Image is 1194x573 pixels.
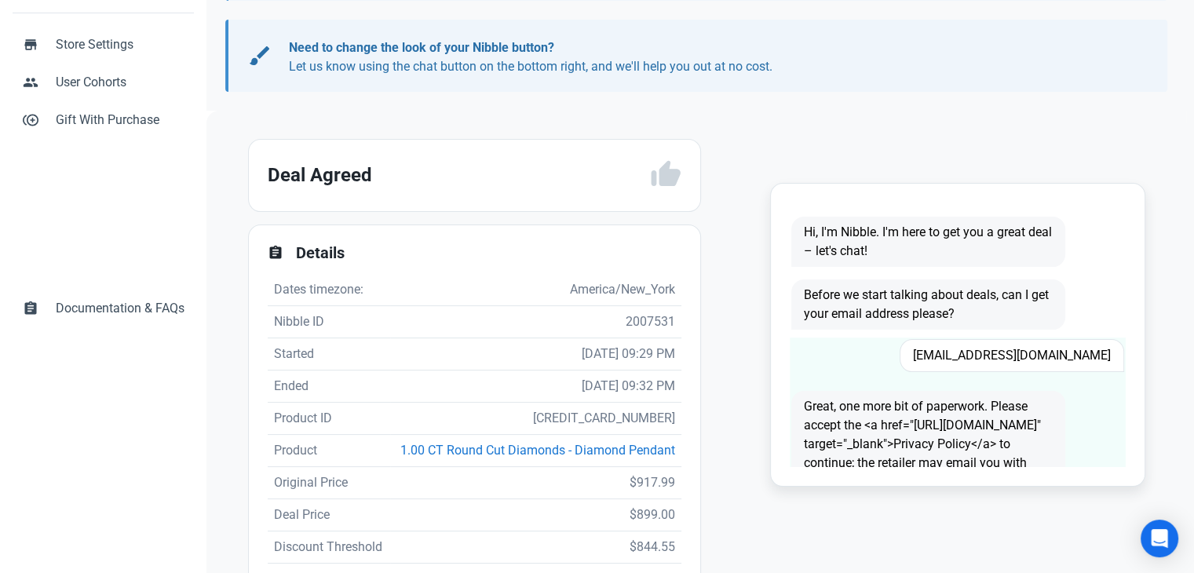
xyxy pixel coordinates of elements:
span: $844.55 [630,539,675,554]
h2: Details [296,244,681,262]
a: 1.00 CT Round Cut Diamonds - Diamond Pendant [400,443,675,458]
td: Product [268,435,390,467]
span: assignment [23,299,38,315]
td: Original Price [268,467,390,499]
span: Store Settings [56,35,184,54]
span: Hi, I'm Nibble. I'm here to get you a great deal – let's chat! [791,217,1065,267]
span: assignment [268,245,283,261]
td: Nibble ID [268,306,390,338]
td: [CREDIT_CARD_NUMBER] [390,403,681,435]
a: storeStore Settings [13,26,194,64]
span: store [23,35,38,51]
a: control_point_duplicateGift With Purchase [13,101,194,139]
span: $899.00 [630,507,675,522]
td: 2007531 [390,306,681,338]
p: Let us know using the chat button on the bottom right, and we'll help you out at no cost. [289,38,1133,76]
td: Product ID [268,403,390,435]
span: Gift With Purchase [56,111,184,130]
span: thumb_up [650,159,681,190]
span: brush [247,43,272,68]
td: [DATE] 09:32 PM [390,370,681,403]
span: Documentation & FAQs [56,299,184,318]
td: [DATE] 09:29 PM [390,338,681,370]
span: Great, one more bit of paperwork. Please accept the <a href="[URL][DOMAIN_NAME]" target="_blank">... [791,391,1065,498]
div: Open Intercom Messenger [1141,520,1178,557]
span: [EMAIL_ADDRESS][DOMAIN_NAME] [900,339,1124,372]
span: control_point_duplicate [23,111,38,126]
td: Started [268,338,390,370]
td: Deal Price [268,499,390,531]
a: peopleUser Cohorts [13,64,194,101]
td: Dates timezone: [268,274,390,306]
td: America/New_York [390,274,681,306]
span: User Cohorts [56,73,184,92]
a: assignmentDocumentation & FAQs [13,290,194,327]
span: people [23,73,38,89]
td: Ended [268,370,390,403]
b: Need to change the look of your Nibble button? [289,40,554,55]
td: $917.99 [390,467,681,499]
td: Discount Threshold [268,531,390,564]
h2: Deal Agreed [268,159,650,191]
span: Before we start talking about deals, can I get your email address please? [791,279,1065,330]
